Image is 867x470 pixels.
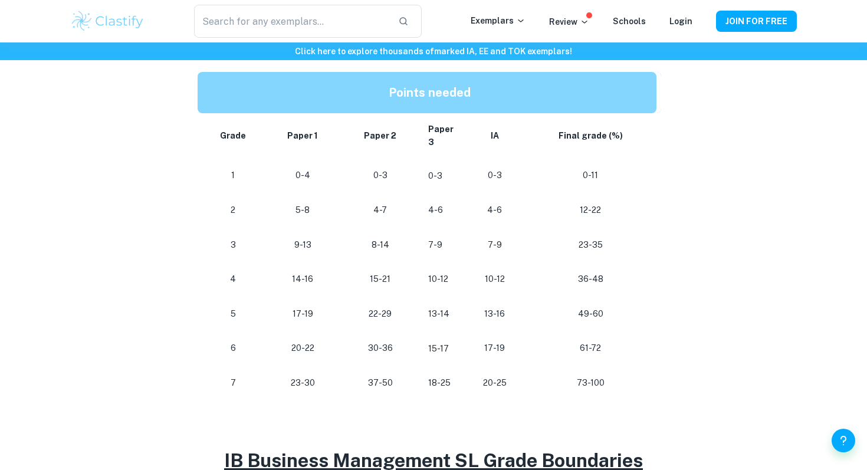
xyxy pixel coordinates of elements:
[549,15,589,28] p: Review
[212,271,254,287] p: 4
[474,306,515,322] p: 13-16
[474,237,515,253] p: 7-9
[491,131,499,140] strong: IA
[212,237,254,253] p: 3
[669,17,692,26] a: Login
[351,375,410,391] p: 37-50
[534,340,647,356] p: 61-72
[273,167,332,183] p: 0-4
[273,375,332,391] p: 23-30
[419,158,465,193] td: 0-3
[351,340,410,356] p: 30-36
[273,237,332,253] p: 9-13
[474,202,515,218] p: 4-6
[70,9,145,33] img: Clastify logo
[419,228,465,262] td: 7-9
[716,11,797,32] button: JOIN FOR FREE
[364,131,396,140] strong: Paper 2
[471,14,526,27] p: Exemplars
[273,202,332,218] p: 5-8
[212,340,254,356] p: 6
[351,237,410,253] p: 8-14
[474,167,515,183] p: 0-3
[351,167,410,183] p: 0-3
[194,5,389,38] input: Search for any exemplars...
[474,340,515,356] p: 17-19
[287,131,318,140] strong: Paper 1
[534,271,647,287] p: 36-48
[2,45,865,58] h6: Click here to explore thousands of marked IA, EE and TOK exemplars !
[832,429,855,452] button: Help and Feedback
[273,271,332,287] p: 14-16
[474,375,515,391] p: 20-25
[212,306,254,322] p: 5
[419,297,465,331] td: 13-14
[419,331,465,366] td: 15-17
[351,202,410,218] p: 4-7
[351,271,410,287] p: 15-21
[419,366,465,400] td: 18-25
[212,202,254,218] p: 2
[534,306,647,322] p: 49-60
[389,86,471,100] strong: Points needed
[273,340,332,356] p: 20-22
[559,131,623,140] strong: Final grade (%)
[212,375,254,391] p: 7
[534,202,647,218] p: 12-22
[534,167,647,183] p: 0-11
[419,193,465,228] td: 4-6
[613,17,646,26] a: Schools
[351,306,410,322] p: 22-29
[220,131,246,140] strong: Grade
[428,124,454,147] strong: Paper 3
[273,306,332,322] p: 17-19
[474,271,515,287] p: 10-12
[419,262,465,297] td: 10-12
[534,375,647,391] p: 73-100
[212,167,254,183] p: 1
[534,237,647,253] p: 23-35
